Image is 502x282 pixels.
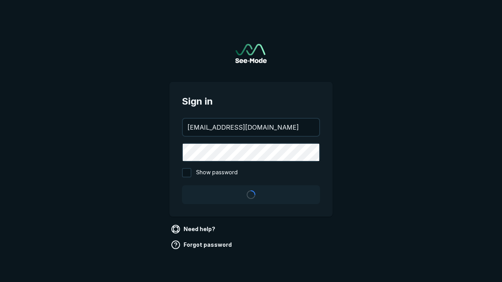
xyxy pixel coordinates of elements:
a: Need help? [169,223,218,235]
span: Show password [196,168,238,177]
a: Go to sign in [235,44,267,63]
a: Forgot password [169,239,235,251]
input: your@email.com [183,119,319,136]
img: See-Mode Logo [235,44,267,63]
span: Sign in [182,94,320,108]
